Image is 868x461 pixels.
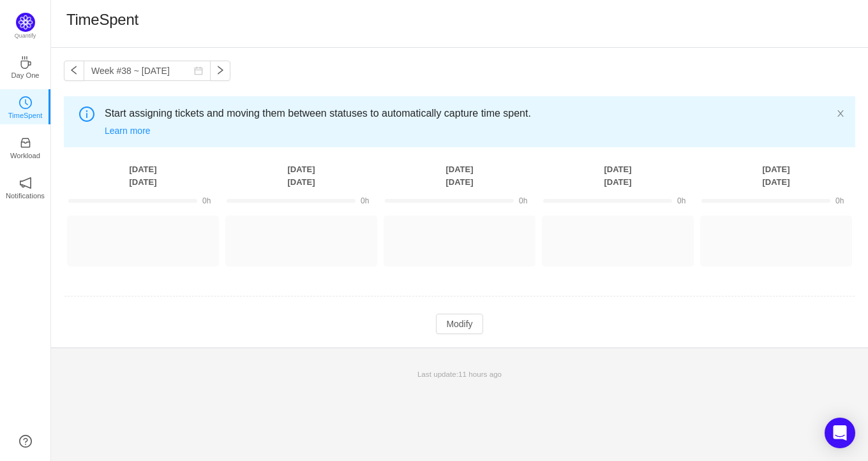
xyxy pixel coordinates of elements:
a: icon: notificationNotifications [19,180,32,193]
th: [DATE] [DATE] [697,163,855,189]
span: 0h [202,196,211,205]
th: [DATE] [DATE] [222,163,380,189]
th: [DATE] [DATE] [64,163,222,189]
p: TimeSpent [8,110,43,121]
a: icon: clock-circleTimeSpent [19,100,32,113]
span: Last update: [417,370,502,378]
a: icon: question-circle [19,435,32,448]
p: Workload [10,150,40,161]
span: 0h [519,196,527,205]
h1: TimeSpent [66,10,138,29]
th: [DATE] [DATE] [380,163,539,189]
div: Open Intercom Messenger [825,418,855,448]
a: icon: coffeeDay One [19,60,32,73]
span: 0h [677,196,685,205]
span: 0h [361,196,369,205]
i: icon: close [836,109,845,118]
span: 0h [835,196,844,205]
i: icon: coffee [19,56,32,69]
span: Start assigning tickets and moving them between statuses to automatically capture time spent. [105,106,836,121]
input: Select a week [84,61,211,81]
i: icon: info-circle [79,106,94,122]
th: [DATE] [DATE] [539,163,697,189]
span: 11 hours ago [458,370,502,378]
p: Day One [11,70,39,81]
button: icon: left [64,61,84,81]
a: icon: inboxWorkload [19,140,32,153]
button: icon: right [210,61,230,81]
i: icon: clock-circle [19,96,32,109]
i: icon: inbox [19,136,32,149]
button: icon: close [836,106,845,121]
i: icon: notification [19,177,32,189]
button: Modify [436,314,483,334]
i: icon: calendar [194,66,203,75]
p: Notifications [6,190,45,201]
p: Quantify [15,32,36,41]
img: Quantify [16,13,35,32]
a: Learn more [105,126,151,136]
